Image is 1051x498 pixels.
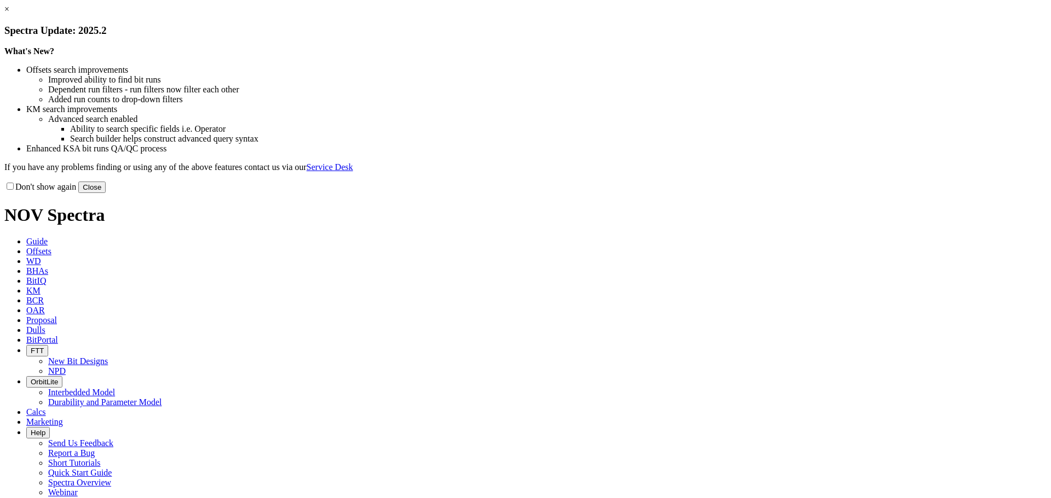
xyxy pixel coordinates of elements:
[26,417,63,426] span: Marketing
[26,65,1047,75] li: Offsets search improvements
[48,95,1047,104] li: Added run counts to drop-down filters
[26,335,58,344] span: BitPortal
[31,378,58,386] span: OrbitLite
[48,397,162,407] a: Durability and Parameter Model
[48,356,108,366] a: New Bit Designs
[48,388,115,397] a: Interbedded Model
[48,468,112,477] a: Quick Start Guide
[48,114,1047,124] li: Advanced search enabled
[48,75,1047,85] li: Improved ability to find bit runs
[48,438,113,448] a: Send Us Feedback
[48,366,66,376] a: NPD
[48,488,78,497] a: Webinar
[26,266,48,276] span: BHAs
[70,134,1047,144] li: Search builder helps construct advanced query syntax
[4,4,9,14] a: ×
[4,182,76,191] label: Don't show again
[26,407,46,417] span: Calcs
[4,162,1047,172] p: If you have any problems finding or using any of the above features contact us via our
[48,478,111,487] a: Spectra Overview
[26,325,45,335] span: Dulls
[78,181,106,193] button: Close
[31,347,44,355] span: FTT
[307,162,353,172] a: Service Desk
[4,205,1047,225] h1: NOV Spectra
[26,247,51,256] span: Offsets
[26,237,48,246] span: Guide
[7,183,14,190] input: Don't show again
[4,25,1047,37] h3: Spectra Update: 2025.2
[70,124,1047,134] li: Ability to search specific fields i.e. Operator
[48,458,101,467] a: Short Tutorials
[31,429,45,437] span: Help
[26,104,1047,114] li: KM search improvements
[48,85,1047,95] li: Dependent run filters - run filters now filter each other
[26,286,41,295] span: KM
[48,448,95,458] a: Report a Bug
[26,296,44,305] span: BCR
[26,315,57,325] span: Proposal
[4,46,54,56] strong: What's New?
[26,256,41,266] span: WD
[26,144,1047,154] li: Enhanced KSA bit runs QA/QC process
[26,306,45,315] span: OAR
[26,276,46,285] span: BitIQ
